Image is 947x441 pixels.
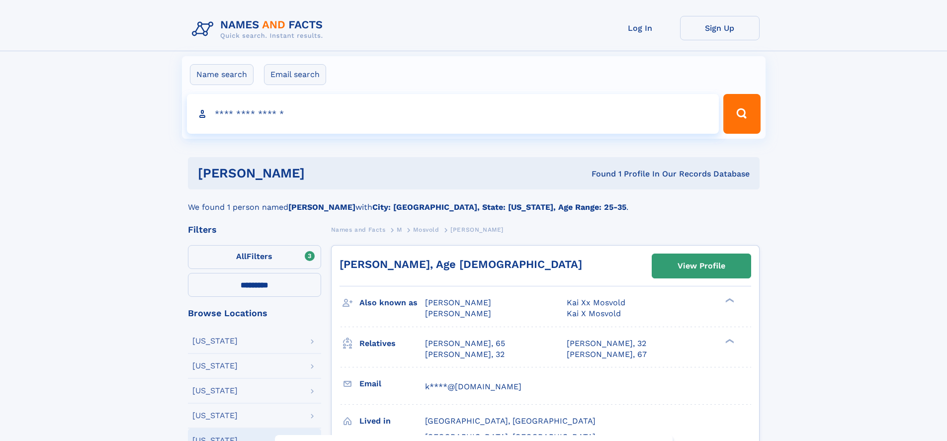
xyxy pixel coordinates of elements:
b: City: [GEOGRAPHIC_DATA], State: [US_STATE], Age Range: 25-35 [372,202,626,212]
div: [US_STATE] [192,387,238,395]
span: [PERSON_NAME] [425,298,491,307]
span: [PERSON_NAME] [450,226,504,233]
a: Names and Facts [331,223,386,236]
div: [US_STATE] [192,337,238,345]
label: Name search [190,64,254,85]
a: [PERSON_NAME], 65 [425,338,505,349]
img: Logo Names and Facts [188,16,331,43]
span: All [236,252,247,261]
h3: Email [359,375,425,392]
label: Email search [264,64,326,85]
b: [PERSON_NAME] [288,202,355,212]
span: [PERSON_NAME] [425,309,491,318]
span: Kai X Mosvold [567,309,621,318]
a: [PERSON_NAME], 67 [567,349,647,360]
a: Sign Up [680,16,760,40]
div: Found 1 Profile In Our Records Database [448,169,750,179]
button: Search Button [723,94,760,134]
span: Mosvold [413,226,439,233]
span: [GEOGRAPHIC_DATA], [GEOGRAPHIC_DATA] [425,416,596,426]
div: ❯ [723,297,735,304]
div: [US_STATE] [192,412,238,420]
input: search input [187,94,719,134]
a: View Profile [652,254,751,278]
a: Log In [601,16,680,40]
div: View Profile [678,255,725,277]
span: M [397,226,402,233]
a: [PERSON_NAME], 32 [567,338,646,349]
h1: [PERSON_NAME] [198,167,448,179]
label: Filters [188,245,321,269]
div: [US_STATE] [192,362,238,370]
a: M [397,223,402,236]
span: Kai Xx Mosvold [567,298,625,307]
a: [PERSON_NAME], 32 [425,349,505,360]
div: ❯ [723,338,735,344]
div: Filters [188,225,321,234]
h3: Lived in [359,413,425,430]
div: We found 1 person named with . [188,189,760,213]
h3: Relatives [359,335,425,352]
div: Browse Locations [188,309,321,318]
a: Mosvold [413,223,439,236]
a: [PERSON_NAME], Age [DEMOGRAPHIC_DATA] [340,258,582,270]
h3: Also known as [359,294,425,311]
